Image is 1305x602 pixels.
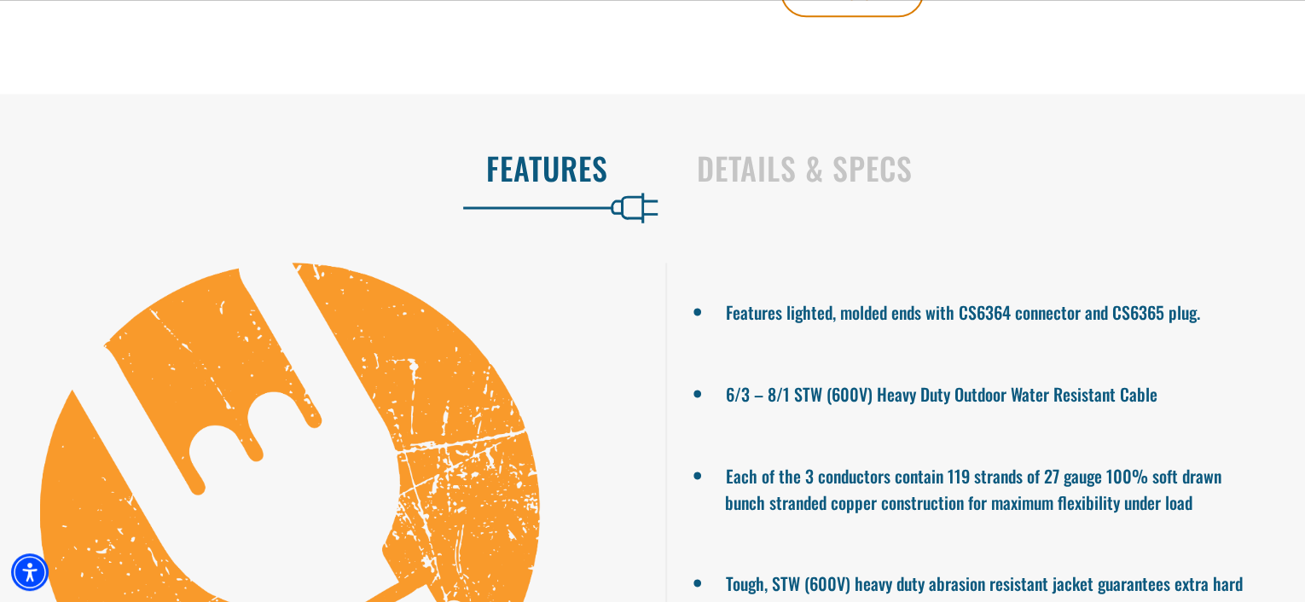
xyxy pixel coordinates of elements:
[725,377,1245,408] li: 6/3 – 8/1 STW (600V) Heavy Duty Outdoor Water Resistant Cable
[725,295,1245,326] li: Features lighted, molded ends with CS6364 connector and CS6365 plug.
[725,459,1245,515] li: Each of the 3 conductors contain 119 strands of 27 gauge 100% soft drawn bunch stranded copper co...
[11,553,49,591] div: Accessibility Menu
[697,150,1269,186] h2: Details & Specs
[36,150,608,186] h2: Features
